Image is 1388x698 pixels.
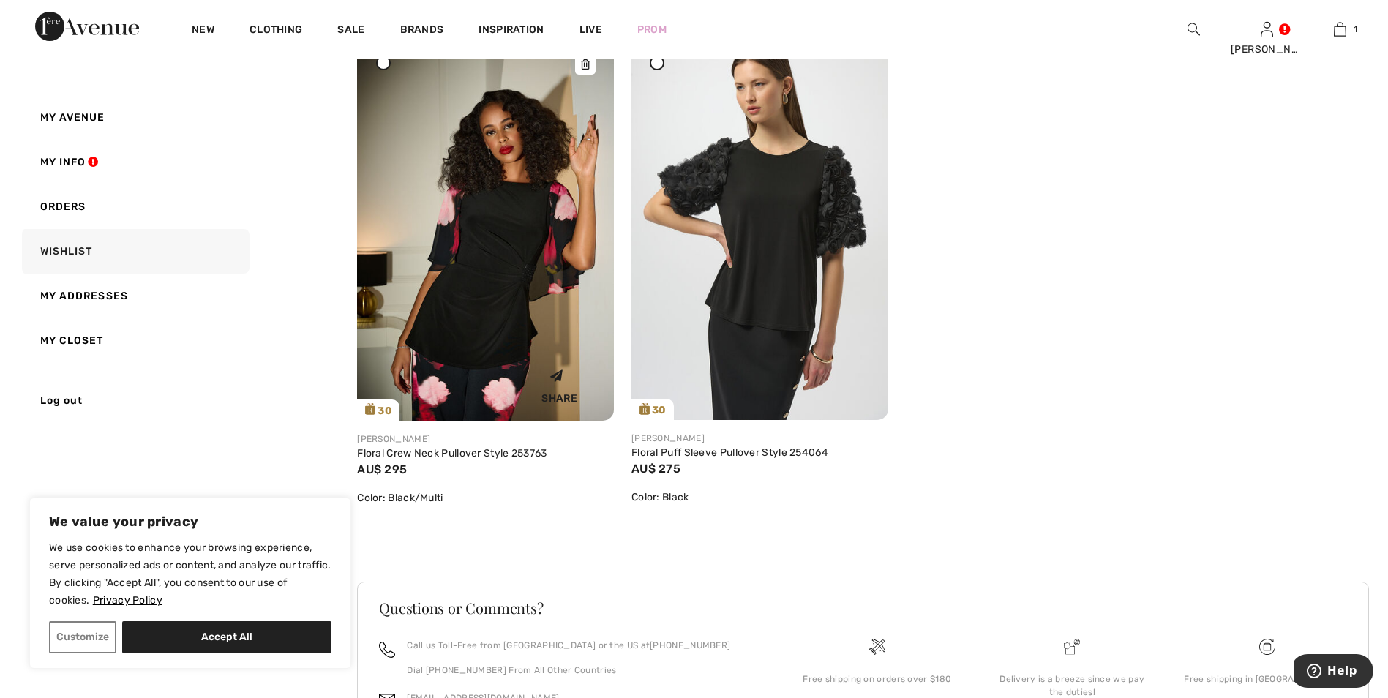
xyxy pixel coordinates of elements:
[1259,639,1275,655] img: Free shipping on orders over $180
[1181,672,1353,686] div: Free shipping in [GEOGRAPHIC_DATA].
[631,489,888,505] div: Color: Black
[379,642,395,658] img: call
[19,229,250,274] a: Wishlist
[337,23,364,39] a: Sale
[357,462,407,476] span: AU$ 295
[192,23,214,39] a: New
[1261,22,1273,36] a: Sign In
[631,36,888,420] a: 30
[579,22,602,37] a: Live
[357,447,547,459] a: Floral Crew Neck Pullover Style 253763
[19,274,250,318] a: My Addresses
[1231,42,1302,57] div: [PERSON_NAME]
[122,621,331,653] button: Accept All
[1064,639,1080,655] img: Delivery is a breeze since we pay the duties!
[631,462,680,476] span: AU$ 275
[1261,20,1273,38] img: My Info
[1188,20,1200,38] img: search the website
[1334,20,1346,38] img: My Bag
[29,498,351,669] div: We value your privacy
[357,490,614,506] div: Color: Black/Multi
[19,140,250,184] a: My Info
[1304,20,1376,38] a: 1
[379,601,1347,615] h3: Questions or Comments?
[631,432,888,445] div: [PERSON_NAME]
[40,111,105,124] span: My Avenue
[19,184,250,229] a: Orders
[357,36,614,421] a: 30
[516,358,603,410] div: Share
[35,12,139,41] img: 1ère Avenue
[49,513,331,530] p: We value your privacy
[250,23,302,39] a: Clothing
[92,593,163,607] a: Privacy Policy
[19,378,250,423] a: Log out
[631,446,828,459] a: Floral Puff Sleeve Pullover Style 254064
[357,432,614,446] div: [PERSON_NAME]
[357,36,614,421] img: joseph-ribkoff-tops-black-multi_253763_5_8415_search.jpg
[650,640,730,650] a: [PHONE_NUMBER]
[49,621,116,653] button: Customize
[631,36,888,420] img: joseph-ribkoff-tops-black_254064_3_69f7_search.jpg
[1354,23,1357,36] span: 1
[407,664,730,677] p: Dial [PHONE_NUMBER] From All Other Countries
[19,318,250,363] a: My Closet
[791,672,963,686] div: Free shipping on orders over $180
[407,639,730,652] p: Call us Toll-Free from [GEOGRAPHIC_DATA] or the US at
[400,23,444,39] a: Brands
[49,539,331,609] p: We use cookies to enhance your browsing experience, serve personalized ads or content, and analyz...
[479,23,544,39] span: Inspiration
[1294,654,1373,691] iframe: Opens a widget where you can find more information
[637,22,667,37] a: Prom
[869,639,885,655] img: Free shipping on orders over $180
